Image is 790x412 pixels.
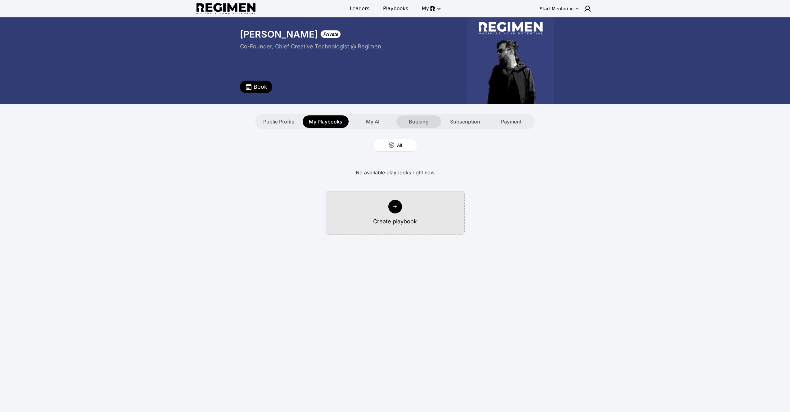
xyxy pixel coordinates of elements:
span: My [422,5,429,12]
div: Start Mentoring [540,6,574,12]
span: Payment [501,118,521,125]
div: Create playbook [373,217,417,226]
div: No available playbooks right now [356,161,435,191]
button: My AI [350,115,395,128]
span: Booking [409,118,429,125]
div: [PERSON_NAME] [240,29,318,40]
button: My [418,3,444,14]
div: Private [320,30,341,38]
button: Public Profile [256,115,301,128]
button: Payment [489,115,534,128]
button: Start Mentoring [539,4,580,14]
img: All [388,142,395,148]
span: Public Profile [263,118,294,125]
span: Leaders [350,5,369,12]
button: Book [240,81,272,93]
button: My Playbooks [303,115,349,128]
span: My Playbooks [309,118,342,125]
button: All [373,139,417,151]
button: Subscription [443,115,487,128]
img: Regimen logo [196,3,255,15]
button: Create playbook [326,191,465,235]
img: user icon [584,5,591,12]
span: My AI [366,118,379,125]
button: Booking [396,115,441,128]
span: Playbooks [383,5,408,12]
div: Co-Founder, Chief Creative Technologist @ Regimen [240,42,460,51]
a: Leaders [346,3,373,14]
span: Book [254,83,267,91]
a: Playbooks [379,3,412,14]
span: Subscription [450,118,480,125]
span: All [397,142,402,148]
